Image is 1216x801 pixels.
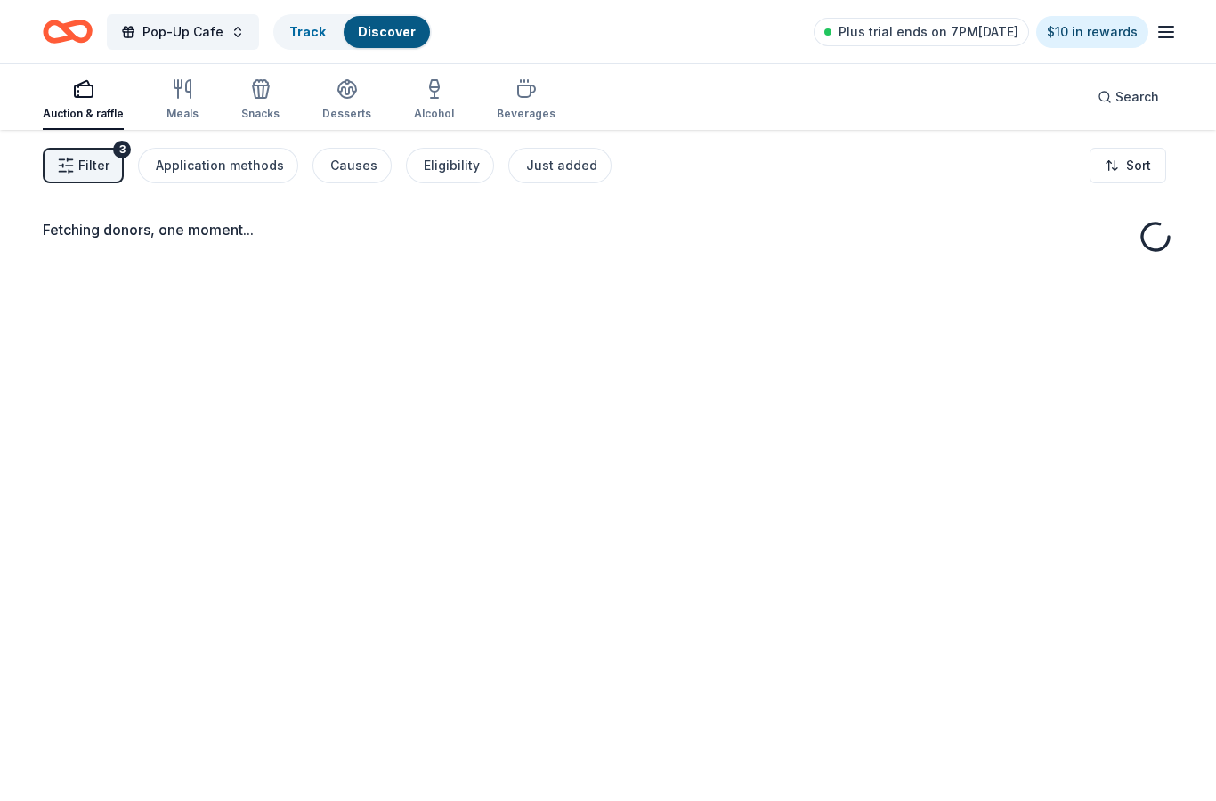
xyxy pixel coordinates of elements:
[1090,148,1166,183] button: Sort
[43,148,124,183] button: Filter3
[142,21,223,43] span: Pop-Up Cafe
[1083,79,1173,115] button: Search
[497,71,555,130] button: Beverages
[322,71,371,130] button: Desserts
[1036,16,1148,48] a: $10 in rewards
[273,14,432,50] button: TrackDiscover
[414,107,454,121] div: Alcohol
[43,11,93,53] a: Home
[497,107,555,121] div: Beverages
[113,141,131,158] div: 3
[508,148,612,183] button: Just added
[241,71,280,130] button: Snacks
[43,71,124,130] button: Auction & raffle
[526,155,597,176] div: Just added
[414,71,454,130] button: Alcohol
[406,148,494,183] button: Eligibility
[424,155,480,176] div: Eligibility
[1115,86,1159,108] span: Search
[78,155,109,176] span: Filter
[156,155,284,176] div: Application methods
[1126,155,1151,176] span: Sort
[138,148,298,183] button: Application methods
[43,107,124,121] div: Auction & raffle
[330,155,377,176] div: Causes
[43,219,1173,240] div: Fetching donors, one moment...
[839,21,1018,43] span: Plus trial ends on 7PM[DATE]
[289,24,326,39] a: Track
[166,71,199,130] button: Meals
[814,18,1029,46] a: Plus trial ends on 7PM[DATE]
[166,107,199,121] div: Meals
[358,24,416,39] a: Discover
[322,107,371,121] div: Desserts
[312,148,392,183] button: Causes
[241,107,280,121] div: Snacks
[107,14,259,50] button: Pop-Up Cafe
